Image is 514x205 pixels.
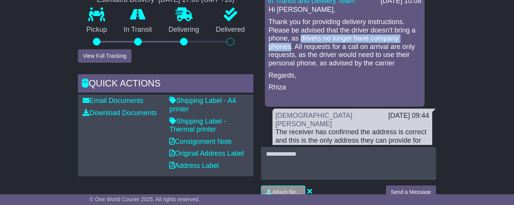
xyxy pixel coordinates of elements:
[89,196,200,202] span: © One World Courier 2025. All rights reserved.
[169,117,226,133] a: Shipping Label - Thermal printer
[169,97,236,113] a: Shipping Label - A4 printer
[160,26,208,34] p: Delivering
[78,49,131,63] button: View Full Tracking
[276,112,352,128] a: [DEMOGRAPHIC_DATA][PERSON_NAME]
[78,74,253,95] div: Quick Actions
[269,6,421,14] p: Hi [PERSON_NAME],
[83,97,143,104] a: Email Documents
[169,150,244,157] a: Original Address Label
[269,72,421,80] p: Regards,
[169,138,232,145] a: Consignment Note
[388,112,429,120] div: [DATE] 09:44
[269,18,421,68] p: Thank you for providing delivery instructions. Please be advised that the driver doesn't bring a ...
[386,185,436,199] button: Send a Message
[169,162,219,169] a: Address Label
[83,109,157,117] a: Download Documents
[78,26,115,34] p: Pickup
[269,83,421,92] p: Rhiza
[208,26,253,34] p: Delivered
[115,26,161,34] p: In Transit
